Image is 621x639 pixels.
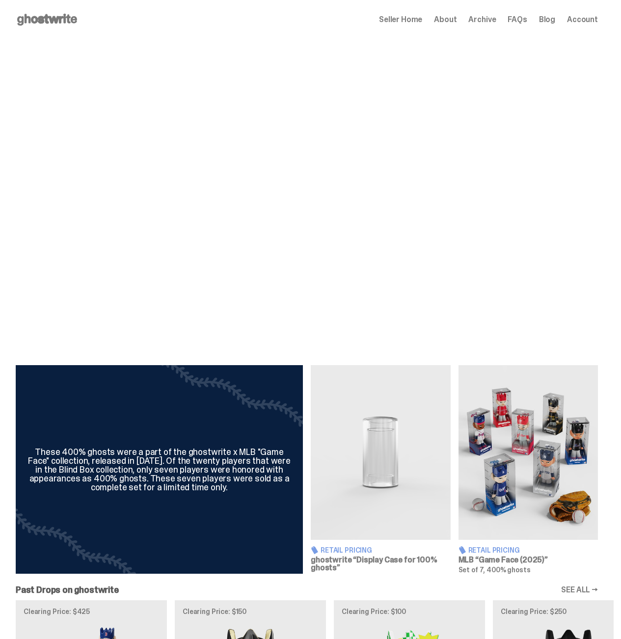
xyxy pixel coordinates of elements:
span: Set of 7, 400% ghosts [459,565,531,574]
a: FAQs [508,16,527,24]
a: Seller Home [379,16,422,24]
h3: ghostwrite “Display Case for 100% ghosts” [311,556,451,572]
a: Account [567,16,598,24]
a: Archive [468,16,496,24]
a: Game Face (2025) Retail Pricing [459,365,598,574]
a: Blog [539,16,555,24]
img: Display Case for 100% ghosts [311,365,451,540]
h2: Past Drops on ghostwrite [16,586,119,594]
p: Clearing Price: $425 [24,608,159,615]
div: These 400% ghosts were a part of the ghostwrite x MLB "Game Face" collection, released in [DATE].... [27,448,291,492]
a: About [434,16,457,24]
p: Clearing Price: $150 [183,608,318,615]
span: Retail Pricing [321,547,372,554]
a: Display Case for 100% ghosts Retail Pricing [311,365,451,574]
a: SEE ALL → [561,586,598,594]
p: Clearing Price: $100 [342,608,477,615]
span: Retail Pricing [468,547,520,554]
img: Game Face (2025) [459,365,598,540]
h3: MLB “Game Face (2025)” [459,556,598,564]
